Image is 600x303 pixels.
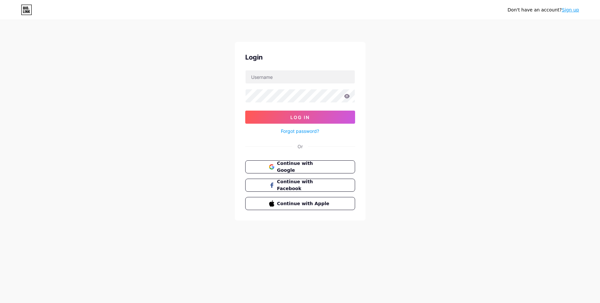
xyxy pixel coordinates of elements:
div: Or [298,143,303,150]
div: Login [245,52,355,62]
a: Sign up [562,7,579,12]
button: Continue with Apple [245,197,355,210]
button: Log In [245,111,355,124]
input: Username [246,70,355,83]
span: Continue with Google [277,160,331,174]
span: Continue with Facebook [277,178,331,192]
a: Forgot password? [281,128,319,134]
span: Log In [290,115,310,120]
span: Continue with Apple [277,200,331,207]
button: Continue with Facebook [245,179,355,192]
button: Continue with Google [245,160,355,173]
div: Don't have an account? [507,7,579,13]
